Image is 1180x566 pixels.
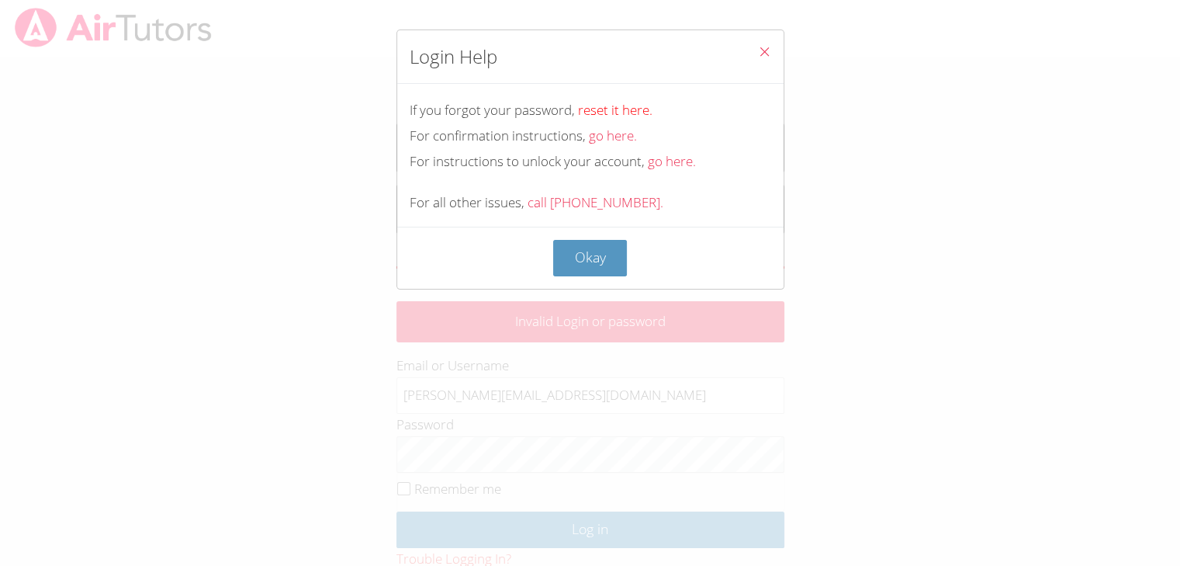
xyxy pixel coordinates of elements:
[746,30,784,78] button: Close
[589,127,637,144] a: go here.
[578,101,652,119] a: reset it here.
[410,99,771,122] div: If you forgot your password,
[528,193,663,211] a: call [PHONE_NUMBER].
[410,151,771,173] div: For instructions to unlock your account,
[410,192,771,214] div: For all other issues,
[553,240,628,276] button: Okay
[648,152,696,170] a: go here.
[410,125,771,148] div: For confirmation instructions,
[410,43,497,71] h2: Login Help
